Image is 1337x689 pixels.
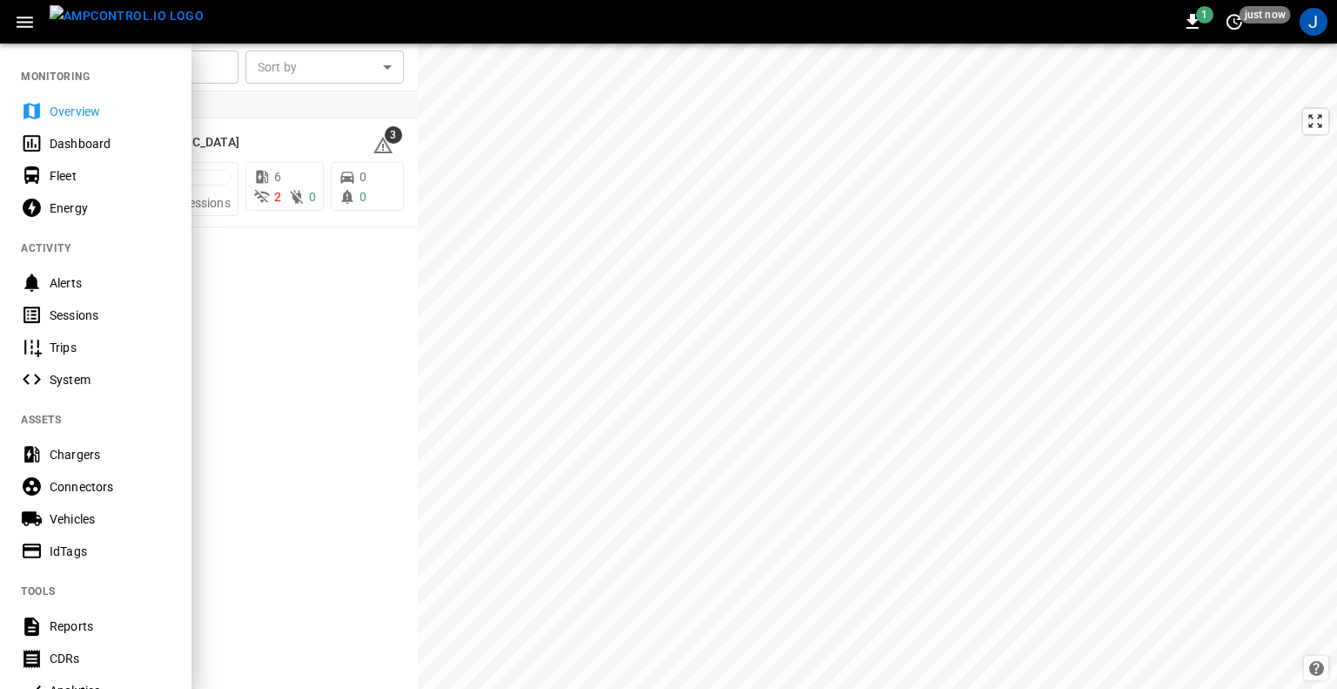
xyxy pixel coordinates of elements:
div: Fleet [50,167,171,185]
div: Energy [50,199,171,217]
div: Chargers [50,446,171,463]
div: System [50,371,171,388]
span: just now [1240,6,1291,24]
div: Dashboard [50,135,171,152]
img: ampcontrol.io logo [50,5,204,27]
button: set refresh interval [1220,8,1248,36]
div: Trips [50,339,171,356]
div: IdTags [50,543,171,560]
div: CDRs [50,650,171,667]
div: Vehicles [50,510,171,528]
div: Connectors [50,478,171,496]
div: Sessions [50,307,171,324]
div: Reports [50,618,171,635]
div: Alerts [50,274,171,292]
div: profile-icon [1300,8,1327,36]
div: Overview [50,103,171,120]
span: 1 [1196,6,1213,24]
